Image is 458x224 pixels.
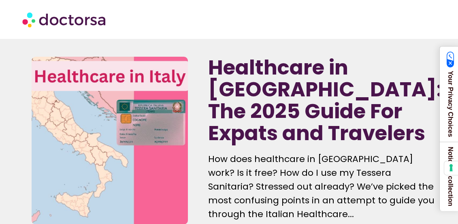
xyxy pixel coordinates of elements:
[208,152,439,221] p: How does healthcare in [GEOGRAPHIC_DATA] work? Is it free? How do I use my Tessera Sanitaria? Str...
[447,51,454,68] img: California Consumer Privacy Act (CCPA) Opt-Out Icon
[208,57,439,144] h1: Healthcare in [GEOGRAPHIC_DATA]: The 2025 Guide For Expats and Travelers
[444,161,458,175] button: Your consent preferences for tracking technologies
